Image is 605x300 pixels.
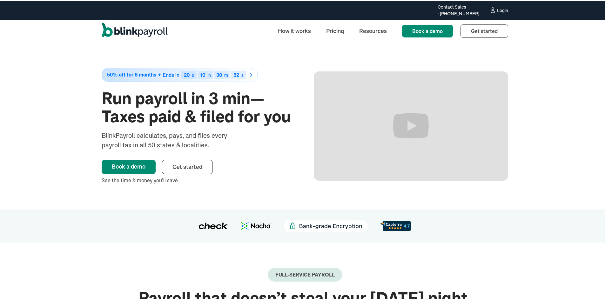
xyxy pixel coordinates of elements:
div: Contact Sales [438,3,479,16]
a: Login [489,6,508,13]
iframe: Run Payroll in 3 min with BlinkPayroll [314,70,508,179]
img: d56c0860-961d-46a8-819e-eda1494028f8.svg [380,220,411,230]
div: s [241,72,244,76]
h1: Run payroll in 3 min—Taxes paid & filed for you [102,88,296,124]
span: Book a demo [412,27,443,33]
a: How it works [273,23,316,37]
span: 10 [200,70,205,77]
span: Ends in [163,70,179,77]
span: 50% off for 6 months [107,71,156,76]
a: Get started [162,159,213,173]
a: Resources [354,23,392,37]
span: 52 [233,70,239,77]
a: Pricing [321,23,349,37]
div: m [224,72,228,76]
span: 20 [184,70,190,77]
div: Full-Service payroll [275,270,335,277]
span: Get started [471,27,498,33]
a: Call via 8x8 [438,10,479,15]
a: home [102,22,168,38]
div: BlinkPayroll calculates, pays, and files every payroll tax in all 50 states & localities. [102,130,244,149]
div: Login [497,7,508,11]
div: See the time & money you’ll save [102,175,296,183]
a: Book a demo [402,23,453,36]
span: Get started [172,162,202,169]
a: 50% off for 6 monthsEnds in20d10h30m52s [102,67,296,81]
span: 30 [216,70,222,77]
a: Book a demo [102,159,156,173]
a: Get started [460,23,508,37]
div: d [192,72,194,76]
div: h [208,72,211,76]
